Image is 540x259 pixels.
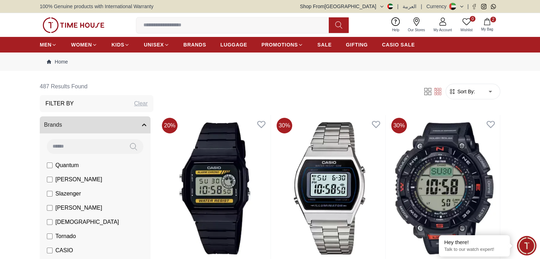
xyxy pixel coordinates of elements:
span: SALE [317,41,332,48]
a: Help [388,16,404,34]
span: [DEMOGRAPHIC_DATA] [55,218,119,226]
span: 0 [470,16,475,22]
span: MEN [40,41,51,48]
a: Instagram [481,4,486,9]
span: 20 % [162,118,178,133]
span: Quantum [55,161,79,170]
a: WOMEN [71,38,97,51]
h3: Filter By [45,99,74,108]
span: 30 % [391,118,407,133]
div: Clear [134,99,148,108]
img: United Arab Emirates [387,4,393,9]
img: ... [43,17,104,33]
span: CASIO [55,246,73,255]
a: Home [47,58,68,65]
span: My Account [431,27,455,33]
input: [DEMOGRAPHIC_DATA] [47,219,53,225]
button: Shop From[GEOGRAPHIC_DATA] [300,3,393,10]
span: 100% Genuine products with International Warranty [40,3,153,10]
span: BRANDS [184,41,206,48]
span: UNISEX [144,41,164,48]
span: PROMOTIONS [261,41,298,48]
button: 2My Bag [477,17,497,33]
span: Brands [44,121,62,129]
p: Talk to our watch expert! [444,247,504,253]
input: Tornado [47,233,53,239]
a: LUGGAGE [220,38,247,51]
span: KIDS [111,41,124,48]
span: [PERSON_NAME] [55,175,102,184]
button: العربية [403,3,416,10]
span: CASIO SALE [382,41,415,48]
a: SALE [317,38,332,51]
span: 30 % [277,118,292,133]
a: BRANDS [184,38,206,51]
input: CASIO [47,248,53,253]
input: [PERSON_NAME] [47,205,53,211]
div: Currency [426,3,449,10]
input: Slazenger [47,191,53,197]
h6: 487 Results Found [40,78,153,95]
a: UNISEX [144,38,169,51]
span: My Bag [478,27,496,32]
span: Sort By: [456,88,475,95]
button: Sort By: [449,88,475,95]
a: CASIO SALE [382,38,415,51]
div: Hey there! [444,239,504,246]
a: 0Wishlist [456,16,477,34]
span: | [421,3,422,10]
span: Help [389,27,402,33]
input: Quantum [47,162,53,168]
span: LUGGAGE [220,41,247,48]
span: Our Stores [405,27,428,33]
span: Slazenger [55,189,81,198]
a: Our Stores [404,16,429,34]
span: GIFTING [346,41,368,48]
span: 2 [490,17,496,22]
span: Wishlist [458,27,475,33]
span: | [467,3,469,10]
button: Brands [40,116,151,133]
a: GIFTING [346,38,368,51]
span: Tornado [55,232,76,241]
a: Whatsapp [491,4,496,9]
a: PROMOTIONS [261,38,303,51]
a: MEN [40,38,57,51]
a: Facebook [471,4,477,9]
span: [PERSON_NAME] [55,204,102,212]
div: Chat Widget [517,236,536,255]
a: KIDS [111,38,130,51]
span: WOMEN [71,41,92,48]
nav: Breadcrumb [40,53,500,71]
input: [PERSON_NAME] [47,177,53,182]
span: | [397,3,399,10]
